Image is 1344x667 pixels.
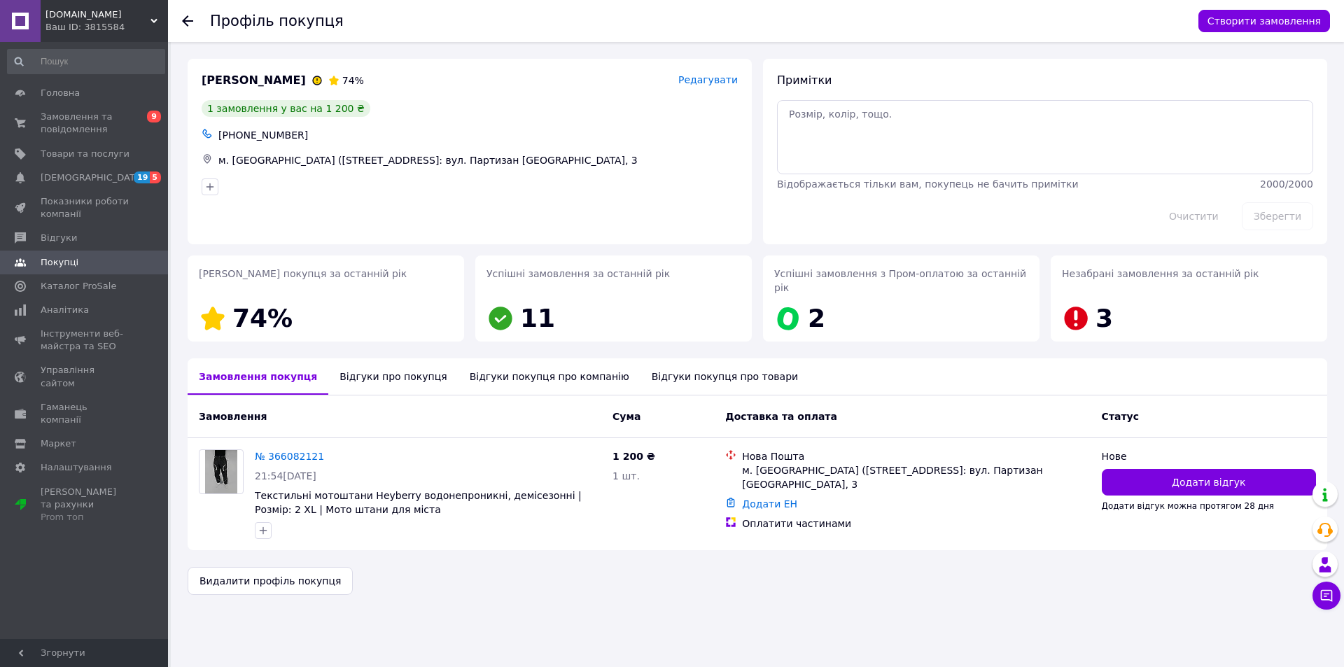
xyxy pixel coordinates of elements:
input: Пошук [7,49,165,74]
span: 1 шт. [612,470,640,482]
span: Налаштування [41,461,112,474]
span: Додати відгук можна протягом 28 дня [1102,501,1274,511]
div: Повернутися назад [182,14,193,28]
span: Motoequip.ua [45,8,150,21]
div: Оплатити частинами [742,517,1090,531]
a: Додати ЕН [742,498,797,510]
div: м. [GEOGRAPHIC_DATA] ([STREET_ADDRESS]: вул. Партизан [GEOGRAPHIC_DATA], 3 [216,150,741,170]
span: Головна [41,87,80,99]
span: Успішні замовлення за останній рік [486,268,670,279]
span: Товари та послуги [41,148,129,160]
div: м. [GEOGRAPHIC_DATA] ([STREET_ADDRESS]: вул. Партизан [GEOGRAPHIC_DATA], 3 [742,463,1090,491]
a: № 366082121 [255,451,324,462]
span: [DEMOGRAPHIC_DATA] [41,171,144,184]
span: 74% [232,304,293,332]
span: [PERSON_NAME] покупця за останній рік [199,268,407,279]
span: Успішні замовлення з Пром-оплатою за останній рік [774,268,1026,293]
span: 2 [808,304,825,332]
button: Додати відгук [1102,469,1316,496]
span: Покупці [41,256,78,269]
span: Замовлення [199,411,267,422]
span: 9 [147,111,161,122]
span: Доставка та оплата [725,411,837,422]
span: Замовлення та повідомлення [41,111,129,136]
div: Замовлення покупця [188,358,328,395]
div: Відгуки покупця про товари [640,358,809,395]
span: Примітки [777,73,832,87]
button: Створити замовлення [1198,10,1330,32]
span: 2000 / 2000 [1260,178,1313,190]
span: 1 200 ₴ [612,451,655,462]
button: Чат з покупцем [1312,582,1340,610]
a: Фото товару [199,449,244,494]
span: Гаманець компанії [41,401,129,426]
span: Управління сайтом [41,364,129,389]
span: 3 [1095,304,1113,332]
div: Нове [1102,449,1316,463]
div: [PHONE_NUMBER] [216,125,741,145]
span: 74% [342,75,364,86]
img: Фото товару [205,450,238,493]
span: [PERSON_NAME] та рахунки [41,486,129,524]
span: Каталог ProSale [41,280,116,293]
a: Текстильні мотоштани Heyberry водонепроникні, демісезонні | Розмір: 2 ХL | Мото штани для міста [255,490,582,515]
div: Ваш ID: 3815584 [45,21,168,34]
span: 11 [520,304,555,332]
span: [PERSON_NAME] [202,73,306,89]
h1: Профіль покупця [210,13,344,29]
div: Нова Пошта [742,449,1090,463]
span: Редагувати [678,74,738,85]
span: Маркет [41,437,76,450]
span: Відображається тільки вам, покупець не бачить примітки [777,178,1079,190]
span: Незабрані замовлення за останній рік [1062,268,1259,279]
span: Додати відгук [1172,475,1245,489]
div: Prom топ [41,511,129,524]
div: 1 замовлення у вас на 1 200 ₴ [202,100,370,117]
span: Відгуки [41,232,77,244]
span: 21:54[DATE] [255,470,316,482]
span: Інструменти веб-майстра та SEO [41,328,129,353]
div: Відгуки про покупця [328,358,458,395]
div: Відгуки покупця про компанію [458,358,640,395]
span: Cума [612,411,640,422]
span: 19 [134,171,150,183]
span: Показники роботи компанії [41,195,129,220]
span: Аналітика [41,304,89,316]
span: Статус [1102,411,1139,422]
button: Видалити профіль покупця [188,567,353,595]
span: 5 [150,171,161,183]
